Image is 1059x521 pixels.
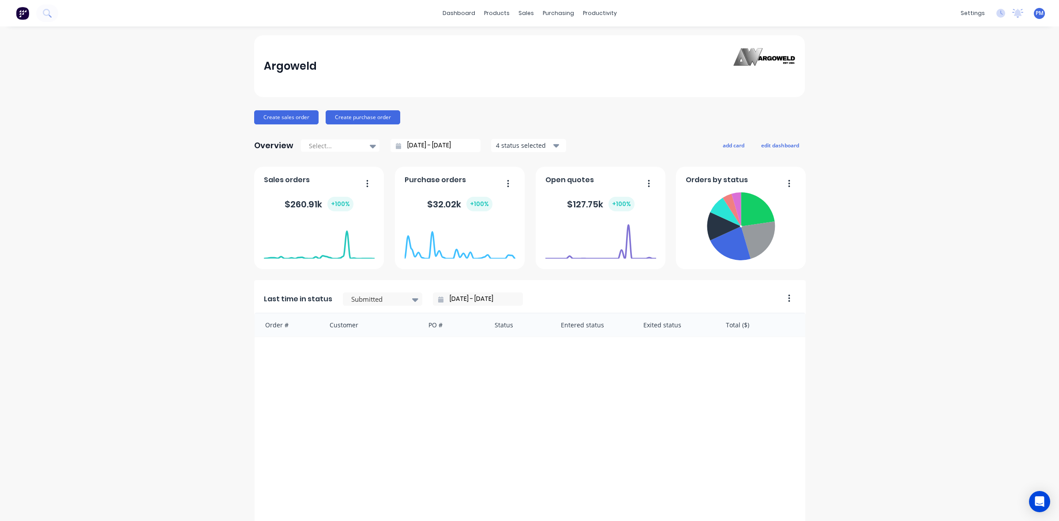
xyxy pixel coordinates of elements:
[255,313,321,337] div: Order #
[956,7,989,20] div: settings
[491,139,566,152] button: 4 status selected
[405,175,466,185] span: Purchase orders
[514,7,538,20] div: sales
[254,137,293,154] div: Overview
[496,141,552,150] div: 4 status selected
[264,57,317,75] div: Argoweld
[486,313,552,337] div: Status
[264,294,332,304] span: Last time in status
[480,7,514,20] div: products
[717,313,805,337] div: Total ($)
[327,197,353,211] div: + 100 %
[755,139,805,151] button: edit dashboard
[578,7,621,20] div: productivity
[16,7,29,20] img: Factory
[1036,9,1044,17] span: PM
[552,313,635,337] div: Entered status
[326,110,400,124] button: Create purchase order
[717,139,750,151] button: add card
[466,197,492,211] div: + 100 %
[635,313,717,337] div: Exited status
[427,197,492,211] div: $ 32.02k
[608,197,635,211] div: + 100 %
[733,48,795,85] img: Argoweld
[545,175,594,185] span: Open quotes
[264,175,310,185] span: Sales orders
[1029,491,1050,512] div: Open Intercom Messenger
[438,7,480,20] a: dashboard
[538,7,578,20] div: purchasing
[420,313,486,337] div: PO #
[567,197,635,211] div: $ 127.75k
[254,110,319,124] button: Create sales order
[686,175,748,185] span: Orders by status
[285,197,353,211] div: $ 260.91k
[321,313,420,337] div: Customer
